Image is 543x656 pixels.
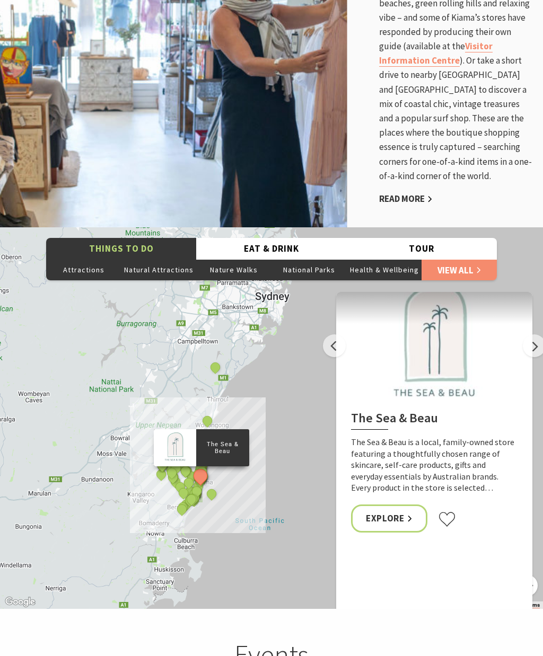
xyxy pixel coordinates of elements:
button: See detail about Carrington Falls, Budderoo National Park [155,458,169,472]
a: View All [422,259,497,280]
button: See detail about Saddleback Mountain Lookout, Kiama [182,476,196,490]
button: See detail about The Sea & Beau [191,466,211,486]
button: National Parks [271,259,347,280]
button: Previous [323,334,346,357]
a: Explore [351,504,427,533]
button: See detail about Jamberoo Golf Club [179,464,192,478]
button: See detail about Granties Maze and Fun Park [177,486,190,500]
button: See detail about Jamberoo lookout [165,466,179,480]
button: See detail about Surf Camp Australia [185,492,198,506]
button: Nature Walks [196,259,271,280]
button: Attractions [46,259,121,280]
button: Tour [347,238,497,260]
button: Eat & Drink [196,238,346,260]
button: See detail about Grand Pacific Drive - Sydney to Wollongong and Beyond [208,361,222,375]
img: Google [3,595,38,609]
button: See detail about Werri Beach and Point, Gerringong [190,484,204,498]
button: See detail about Seven Mile Beach National Park [175,502,189,516]
button: Click to favourite The Sea & Beau [438,511,456,527]
button: Things To Do [46,238,196,260]
button: Natural Attractions [121,259,197,280]
button: Health & Wellbeing [347,259,422,280]
a: Read More [379,193,433,205]
a: Click to see this area on Google Maps [3,595,38,609]
h2: The Sea & Beau [351,411,518,430]
button: See detail about Pottery at Old Toolijooa School [205,487,218,501]
p: The Sea & Beau [196,439,249,456]
button: See detail about Miss Zoe's School of Dance [200,414,214,428]
p: The Sea & Beau is a local, family-owned store featuring a thoughtfully chosen range of skincare, ... [351,437,518,494]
